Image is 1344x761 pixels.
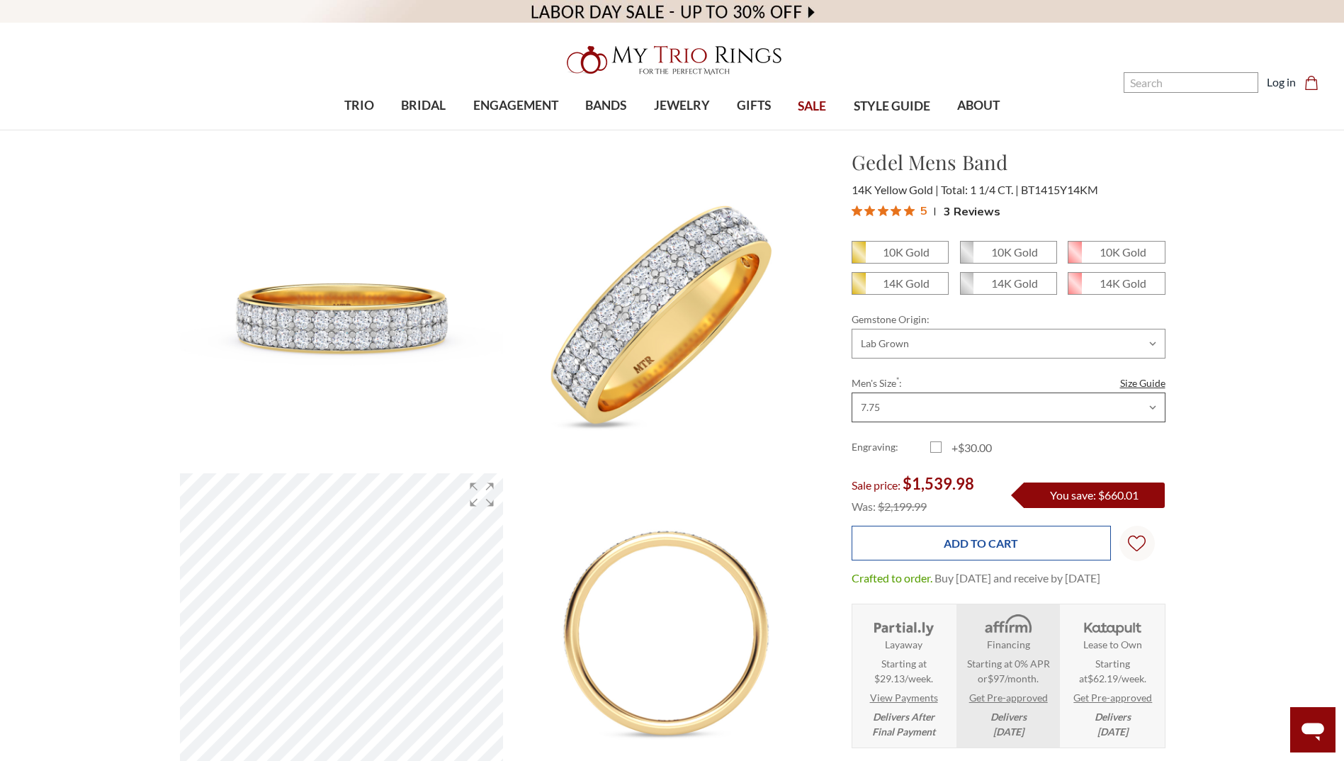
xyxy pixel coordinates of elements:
[460,83,572,129] a: ENGAGEMENT
[852,242,948,263] span: 10K Yellow Gold
[331,83,388,129] a: TRIO
[852,376,1165,390] label: Men's Size :
[878,500,927,513] span: $2,199.99
[390,38,954,83] a: My Trio Rings
[1068,242,1164,263] span: 10K Rose Gold
[723,83,784,129] a: GIFTS
[852,526,1111,560] input: Add to Cart
[870,690,938,705] a: View Payments
[1021,183,1098,196] span: BT1415Y14KM
[509,129,523,130] button: submenu toggle
[885,637,922,652] strong: Layaway
[1066,656,1160,686] span: Starting at .
[944,201,1000,222] span: 3 Reviews
[993,726,1024,738] span: [DATE]
[944,83,1013,129] a: ABOUT
[852,439,930,456] label: Engraving:
[934,570,1100,587] dd: Buy [DATE] and receive by [DATE]
[1124,72,1258,93] input: Search and use arrows or TAB to navigate results
[747,129,761,130] button: submenu toggle
[1061,604,1164,748] li: Katapult
[852,201,1000,222] button: Rated 5 out of 5 stars from 3 reviews. Jump to reviews.
[883,276,930,290] em: 14K Gold
[852,604,955,748] li: Layaway
[840,84,943,130] a: STYLE GUIDE
[1100,276,1146,290] em: 14K Gold
[674,129,689,130] button: submenu toggle
[969,690,1048,705] a: Get Pre-approved
[852,478,900,492] span: Sale price:
[504,148,828,472] img: Photo of Gedel 1 1/4 ct tw. Lab Grown Diamond Mens Wedding Band 14K Yellow [BT1415YM]
[599,129,613,130] button: submenu toggle
[654,96,710,115] span: JEWELRY
[640,83,723,129] a: JEWELRY
[971,129,986,130] button: submenu toggle
[852,500,876,513] span: Was:
[961,656,1055,686] span: Starting at 0% APR or /month.
[987,637,1030,652] strong: Financing
[988,672,1005,684] span: $97
[473,96,558,115] span: ENGAGEMENT
[975,613,1041,637] img: Affirm
[920,201,927,219] span: 5
[388,83,459,129] a: BRIDAL
[852,147,1165,177] h1: Gedel Mens Band
[930,439,1009,456] label: +$30.00
[559,38,786,83] img: My Trio Rings
[572,83,640,129] a: BANDS
[1080,613,1146,637] img: Katapult
[461,473,503,516] div: Enter fullscreen
[1095,709,1131,739] em: Delivers
[961,242,1056,263] span: 10K White Gold
[1097,726,1128,738] span: [DATE]
[961,273,1056,294] span: 14K White Gold
[956,604,1059,748] li: Affirm
[401,96,446,115] span: BRIDAL
[957,96,1000,115] span: ABOUT
[1267,74,1296,91] a: Log in
[180,148,504,472] img: Photo of Gedel 1 1/4 ct tw. Lab Grown Diamond Mens Wedding Band 14K Yellow [BT1415YM]
[991,245,1038,259] em: 10K Gold
[883,245,930,259] em: 10K Gold
[871,613,937,637] img: Layaway
[344,96,374,115] span: TRIO
[585,96,626,115] span: BANDS
[941,183,1019,196] span: Total: 1 1/4 CT.
[352,129,366,130] button: submenu toggle
[1088,672,1144,684] span: $62.19/week
[784,84,840,130] a: SALE
[1128,490,1146,597] svg: Wish Lists
[1050,488,1139,502] span: You save: $660.01
[1304,76,1318,90] svg: cart.cart_preview
[872,709,935,739] em: Delivers After Final Payment
[852,273,948,294] span: 14K Yellow Gold
[852,183,939,196] span: 14K Yellow Gold
[1083,637,1142,652] strong: Lease to Own
[991,276,1038,290] em: 14K Gold
[852,312,1165,327] label: Gemstone Origin:
[417,129,431,130] button: submenu toggle
[1100,245,1146,259] em: 10K Gold
[1119,526,1155,561] a: Wish Lists
[874,656,933,686] span: Starting at $29.13/week.
[990,709,1027,739] em: Delivers
[852,570,932,587] dt: Crafted to order.
[854,97,930,115] span: STYLE GUIDE
[903,474,974,493] span: $1,539.98
[737,96,771,115] span: GIFTS
[1073,690,1152,705] a: Get Pre-approved
[798,97,826,115] span: SALE
[1120,376,1165,390] a: Size Guide
[1304,74,1327,91] a: Cart with 0 items
[1068,273,1164,294] span: 14K Rose Gold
